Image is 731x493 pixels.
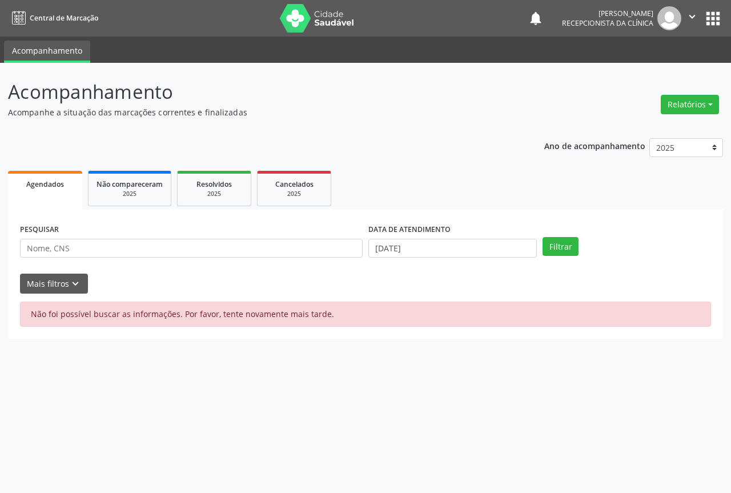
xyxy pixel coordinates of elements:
[528,10,544,26] button: notifications
[8,106,508,118] p: Acompanhe a situação das marcações correntes e finalizadas
[20,274,88,294] button: Mais filtroskeyboard_arrow_down
[97,179,163,189] span: Não compareceram
[20,302,711,327] div: Não foi possível buscar as informações. Por favor, tente novamente mais tarde.
[196,179,232,189] span: Resolvidos
[20,239,363,258] input: Nome, CNS
[703,9,723,29] button: apps
[686,10,698,23] i: 
[4,41,90,63] a: Acompanhamento
[20,221,59,239] label: PESQUISAR
[368,239,537,258] input: Selecione um intervalo
[97,190,163,198] div: 2025
[543,237,579,256] button: Filtrar
[8,78,508,106] p: Acompanhamento
[30,13,98,23] span: Central de Marcação
[26,179,64,189] span: Agendados
[8,9,98,27] a: Central de Marcação
[562,9,653,18] div: [PERSON_NAME]
[266,190,323,198] div: 2025
[69,278,82,290] i: keyboard_arrow_down
[368,221,451,239] label: DATA DE ATENDIMENTO
[275,179,314,189] span: Cancelados
[186,190,243,198] div: 2025
[661,95,719,114] button: Relatórios
[681,6,703,30] button: 
[562,18,653,28] span: Recepcionista da clínica
[544,138,645,153] p: Ano de acompanhamento
[657,6,681,30] img: img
